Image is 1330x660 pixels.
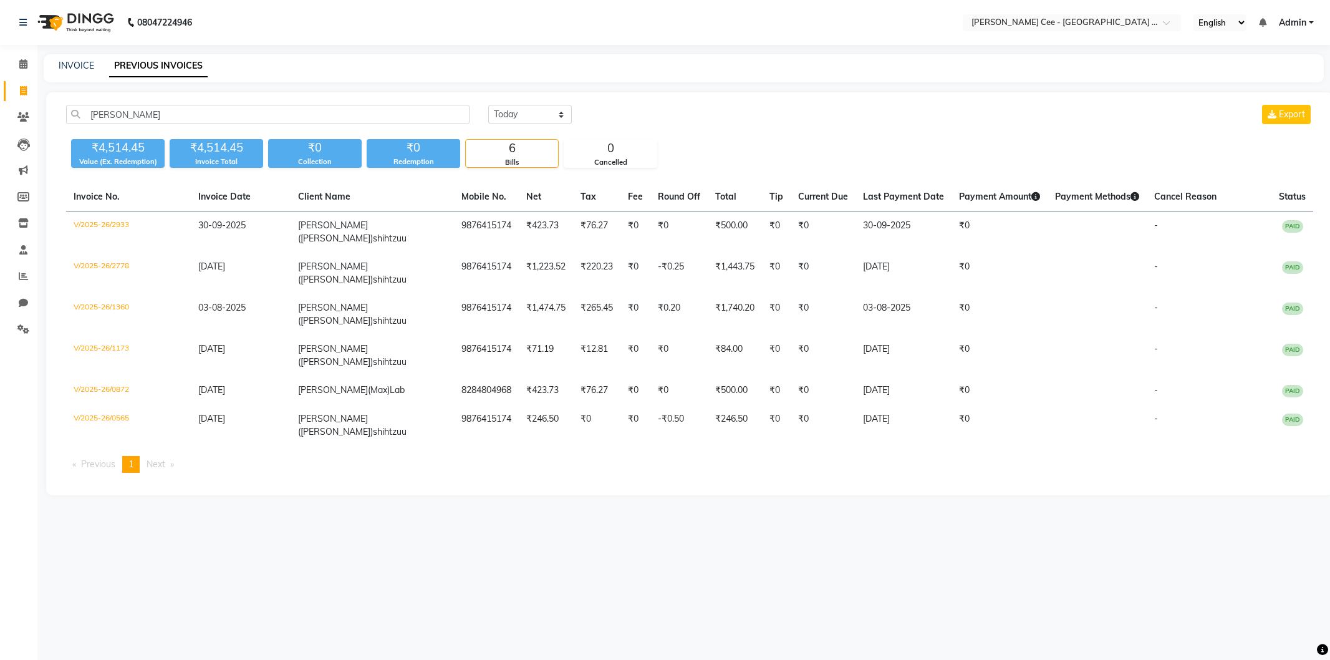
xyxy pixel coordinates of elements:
span: shihtzuu [373,356,407,367]
span: Payment Methods [1055,191,1139,202]
td: ₹0 [762,294,791,335]
span: - [1154,384,1158,396]
div: ₹4,514.45 [170,139,263,157]
td: ₹0 [952,335,1048,376]
span: Admin [1279,16,1306,29]
span: Mobile No. [461,191,506,202]
span: Last Payment Date [863,191,944,202]
span: Current Due [798,191,848,202]
td: ₹0 [762,211,791,253]
td: [DATE] [855,376,952,405]
td: 03-08-2025 [855,294,952,335]
span: - [1154,220,1158,231]
td: V/2025-26/1360 [66,294,191,335]
span: PAID [1282,261,1303,274]
span: - [1154,343,1158,354]
td: 9876415174 [454,335,519,376]
div: ₹0 [268,139,362,157]
td: 9876415174 [454,405,519,446]
td: ₹0 [952,294,1048,335]
span: Fee [628,191,643,202]
div: Value (Ex. Redemption) [71,157,165,167]
td: [DATE] [855,335,952,376]
span: PAID [1282,220,1303,233]
span: [PERSON_NAME] ([PERSON_NAME]) [298,302,373,326]
span: PAID [1282,385,1303,397]
nav: Pagination [66,456,1313,473]
td: ₹1,443.75 [708,253,762,294]
td: ₹0 [762,253,791,294]
td: [DATE] [855,405,952,446]
span: - [1154,413,1158,424]
td: -₹0.50 [650,405,708,446]
span: Previous [81,459,115,470]
td: ₹0 [620,335,650,376]
span: Invoice Date [198,191,251,202]
td: ₹84.00 [708,335,762,376]
td: ₹246.50 [708,405,762,446]
button: Export [1262,105,1311,124]
td: [DATE] [855,253,952,294]
a: PREVIOUS INVOICES [109,55,208,77]
td: ₹0 [620,294,650,335]
td: 30-09-2025 [855,211,952,253]
td: 9876415174 [454,253,519,294]
span: shihtzuu [373,233,407,244]
td: ₹0 [952,376,1048,405]
span: [DATE] [198,413,225,424]
span: - [1154,261,1158,272]
td: 9876415174 [454,211,519,253]
span: [DATE] [198,261,225,272]
span: Tax [581,191,596,202]
span: shihtzuu [373,315,407,326]
td: ₹500.00 [708,211,762,253]
td: ₹71.19 [519,335,573,376]
td: ₹12.81 [573,335,620,376]
td: -₹0.25 [650,253,708,294]
td: V/2025-26/0872 [66,376,191,405]
span: PAID [1282,344,1303,356]
td: ₹0 [620,405,650,446]
td: ₹0 [791,211,855,253]
div: Collection [268,157,362,167]
span: Total [715,191,736,202]
div: Invoice Total [170,157,263,167]
span: [PERSON_NAME](Max) [298,384,390,396]
span: shihtzuu [373,426,407,437]
span: PAID [1282,414,1303,426]
td: ₹76.27 [573,211,620,253]
td: ₹0 [620,253,650,294]
td: 8284804968 [454,376,519,405]
span: [PERSON_NAME] ([PERSON_NAME]) [298,413,373,437]
td: ₹0 [573,405,620,446]
span: Lab [390,384,405,396]
td: ₹0 [952,211,1048,253]
td: ₹1,474.75 [519,294,573,335]
span: Status [1279,191,1306,202]
td: ₹0 [791,335,855,376]
td: ₹0 [952,253,1048,294]
div: 6 [466,140,558,157]
div: ₹0 [367,139,460,157]
span: shihtzuu [373,274,407,285]
td: ₹423.73 [519,376,573,405]
td: ₹0.20 [650,294,708,335]
a: INVOICE [59,60,94,71]
span: [DATE] [198,384,225,396]
span: Round Off [658,191,700,202]
span: [PERSON_NAME] ([PERSON_NAME]) [298,220,373,244]
span: Invoice No. [74,191,120,202]
span: Cancel Reason [1154,191,1217,202]
b: 08047224946 [137,5,192,40]
span: Export [1279,109,1305,120]
td: ₹265.45 [573,294,620,335]
td: ₹0 [620,376,650,405]
input: Search by Name/Mobile/Email/Invoice No [66,105,470,124]
span: Payment Amount [959,191,1040,202]
td: ₹0 [650,376,708,405]
td: ₹0 [791,294,855,335]
span: Tip [769,191,783,202]
div: Cancelled [564,157,657,168]
td: ₹0 [762,335,791,376]
td: ₹423.73 [519,211,573,253]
